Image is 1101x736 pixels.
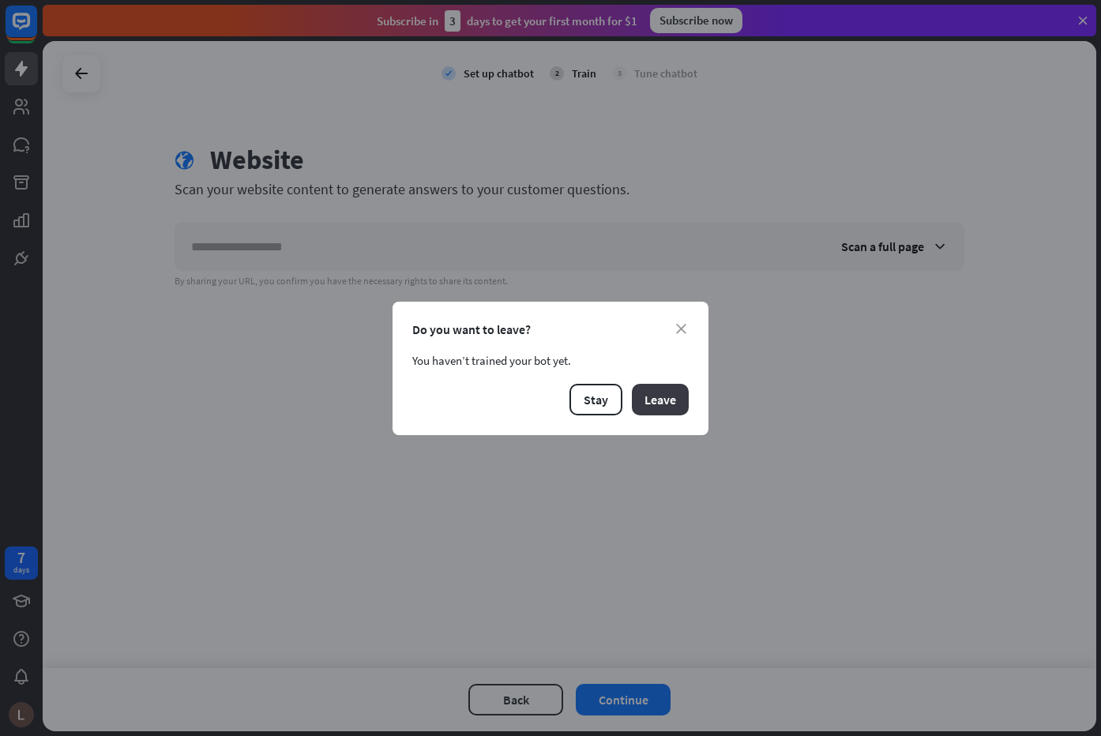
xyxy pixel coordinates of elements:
[412,321,689,337] div: Do you want to leave?
[632,384,689,415] button: Leave
[676,324,686,334] i: close
[412,353,689,368] div: You haven’t trained your bot yet.
[13,6,60,54] button: Open LiveChat chat widget
[569,384,622,415] button: Stay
